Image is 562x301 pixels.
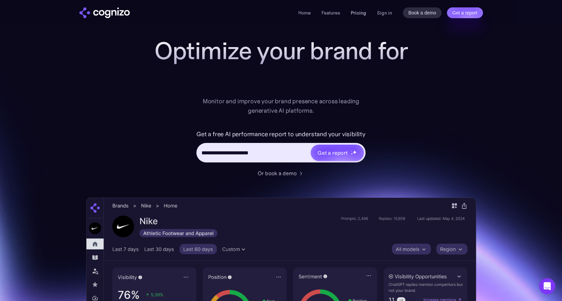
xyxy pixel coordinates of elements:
a: Get a reportstarstarstar [310,144,365,161]
h1: Optimize your brand for [147,37,416,64]
a: Sign in [377,9,392,17]
img: cognizo logo [79,7,130,18]
a: Get a report [447,7,483,18]
label: Get a free AI performance report to understand your visibility [196,129,366,140]
div: Open Intercom Messenger [539,278,555,294]
a: home [79,7,130,18]
a: Book a demo [403,7,442,18]
img: star [352,150,357,154]
div: Or book a demo [258,169,297,177]
form: Hero URL Input Form [196,129,366,166]
img: star [351,153,353,155]
div: Monitor and improve your brand presence across leading generative AI platforms. [198,97,364,115]
img: star [351,150,352,151]
a: Or book a demo [258,169,305,177]
a: Pricing [351,10,366,16]
a: Home [298,10,311,16]
div: Get a report [317,149,348,157]
a: Features [322,10,340,16]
